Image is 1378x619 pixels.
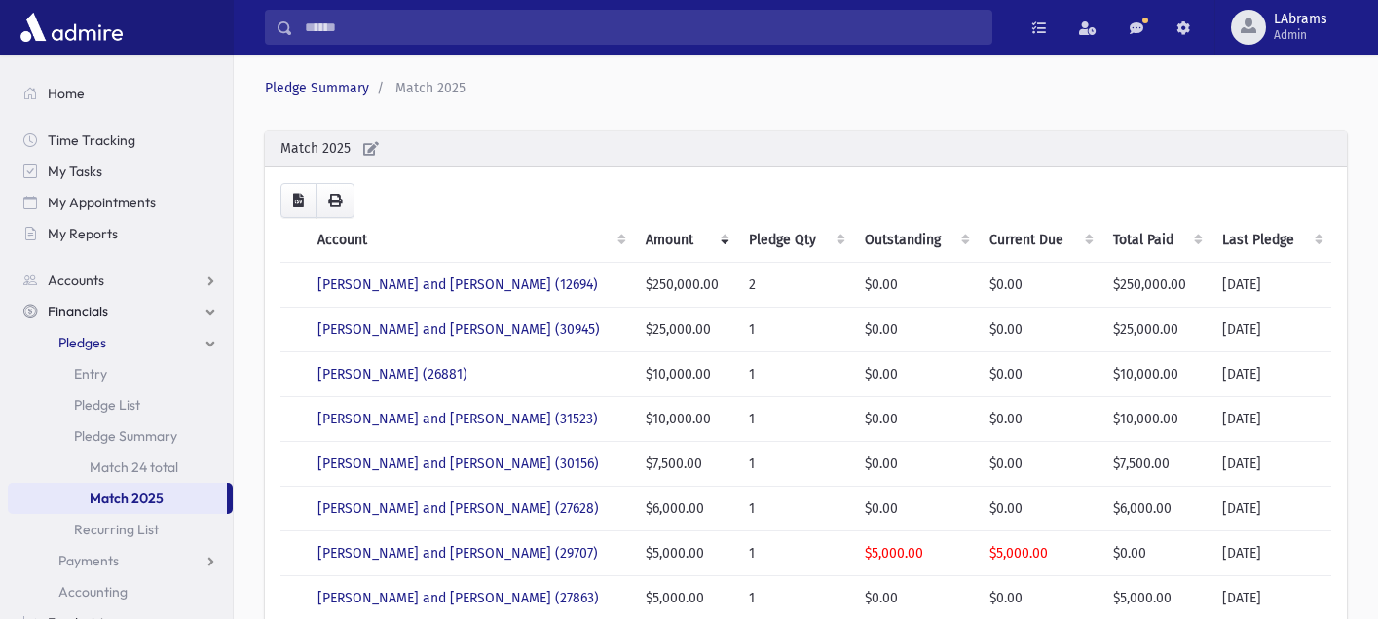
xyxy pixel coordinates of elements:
[978,263,1101,308] td: $0.00
[853,352,979,397] td: $0.00
[48,303,108,320] span: Financials
[8,389,233,420] a: Pledge List
[317,411,598,427] a: [PERSON_NAME] and [PERSON_NAME] (31523)
[8,296,233,327] a: Financials
[265,131,1347,167] div: Match 2025
[8,265,233,296] a: Accounts
[1101,487,1210,531] td: $6,000.00
[737,308,853,352] td: 1
[978,352,1101,397] td: $0.00
[1101,218,1210,263] th: Total Paid: activate to sort column ascending
[8,358,233,389] a: Entry
[8,483,227,514] a: Match 2025
[634,397,737,442] td: $10,000.00
[1101,531,1210,576] td: $0.00
[48,272,104,289] span: Accounts
[8,125,233,156] a: Time Tracking
[978,218,1101,263] th: Current Due: activate to sort column ascending
[737,352,853,397] td: 1
[1210,442,1331,487] td: [DATE]
[634,308,737,352] td: $25,000.00
[978,531,1101,576] td: $5,000.00
[58,583,128,601] span: Accounting
[395,80,466,96] span: Match 2025
[8,78,233,109] a: Home
[853,487,979,531] td: $0.00
[74,396,140,414] span: Pledge List
[48,163,102,180] span: My Tasks
[853,218,979,263] th: Outstanding: activate to sort column ascending
[317,545,598,562] a: [PERSON_NAME] and [PERSON_NAME] (29707)
[634,442,737,487] td: $7,500.00
[853,397,979,442] td: $0.00
[978,308,1101,352] td: $0.00
[8,327,233,358] a: Pledges
[634,218,737,263] th: Amount: activate to sort column ascending
[1274,12,1327,27] span: LAbrams
[853,263,979,308] td: $0.00
[1210,263,1331,308] td: [DATE]
[1101,397,1210,442] td: $10,000.00
[1274,27,1327,43] span: Admin
[74,365,107,382] span: Entry
[978,442,1101,487] td: $0.00
[853,531,979,576] td: $5,000.00
[317,500,599,517] a: [PERSON_NAME] and [PERSON_NAME] (27628)
[317,276,598,293] a: [PERSON_NAME] and [PERSON_NAME] (12694)
[8,545,233,576] a: Payments
[265,80,369,96] a: Pledge Summary
[1210,397,1331,442] td: [DATE]
[634,531,737,576] td: $5,000.00
[8,218,233,249] a: My Reports
[634,487,737,531] td: $6,000.00
[853,442,979,487] td: $0.00
[737,397,853,442] td: 1
[1101,442,1210,487] td: $7,500.00
[280,183,317,218] button: CSV
[58,334,106,351] span: Pledges
[74,427,177,445] span: Pledge Summary
[1101,352,1210,397] td: $10,000.00
[74,521,159,538] span: Recurring List
[48,85,85,102] span: Home
[58,552,119,569] span: Payments
[978,487,1101,531] td: $0.00
[1210,487,1331,531] td: [DATE]
[48,225,118,242] span: My Reports
[48,131,135,149] span: Time Tracking
[8,514,233,545] a: Recurring List
[293,10,991,45] input: Search
[1210,218,1331,263] th: Last Pledge: activate to sort column ascending
[737,487,853,531] td: 1
[8,576,233,607] a: Accounting
[634,352,737,397] td: $10,000.00
[8,420,233,452] a: Pledge Summary
[8,187,233,218] a: My Appointments
[48,194,156,211] span: My Appointments
[317,455,599,472] a: [PERSON_NAME] and [PERSON_NAME] (30156)
[8,452,233,483] a: Match 24 total
[737,218,853,263] th: Pledge Qty: activate to sort column ascending
[317,321,600,338] a: [PERSON_NAME] and [PERSON_NAME] (30945)
[1210,531,1331,576] td: [DATE]
[317,366,467,382] a: [PERSON_NAME] (26881)
[737,442,853,487] td: 1
[265,78,1339,98] nav: breadcrumb
[16,8,128,47] img: AdmirePro
[634,263,737,308] td: $250,000.00
[853,308,979,352] td: $0.00
[737,531,853,576] td: 1
[306,218,634,263] th: Account: activate to sort column ascending
[1101,263,1210,308] td: $250,000.00
[737,263,853,308] td: 2
[8,156,233,187] a: My Tasks
[1210,352,1331,397] td: [DATE]
[1101,308,1210,352] td: $25,000.00
[978,397,1101,442] td: $0.00
[317,590,599,606] a: [PERSON_NAME] and [PERSON_NAME] (27863)
[316,183,354,218] button: Print
[1210,308,1331,352] td: [DATE]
